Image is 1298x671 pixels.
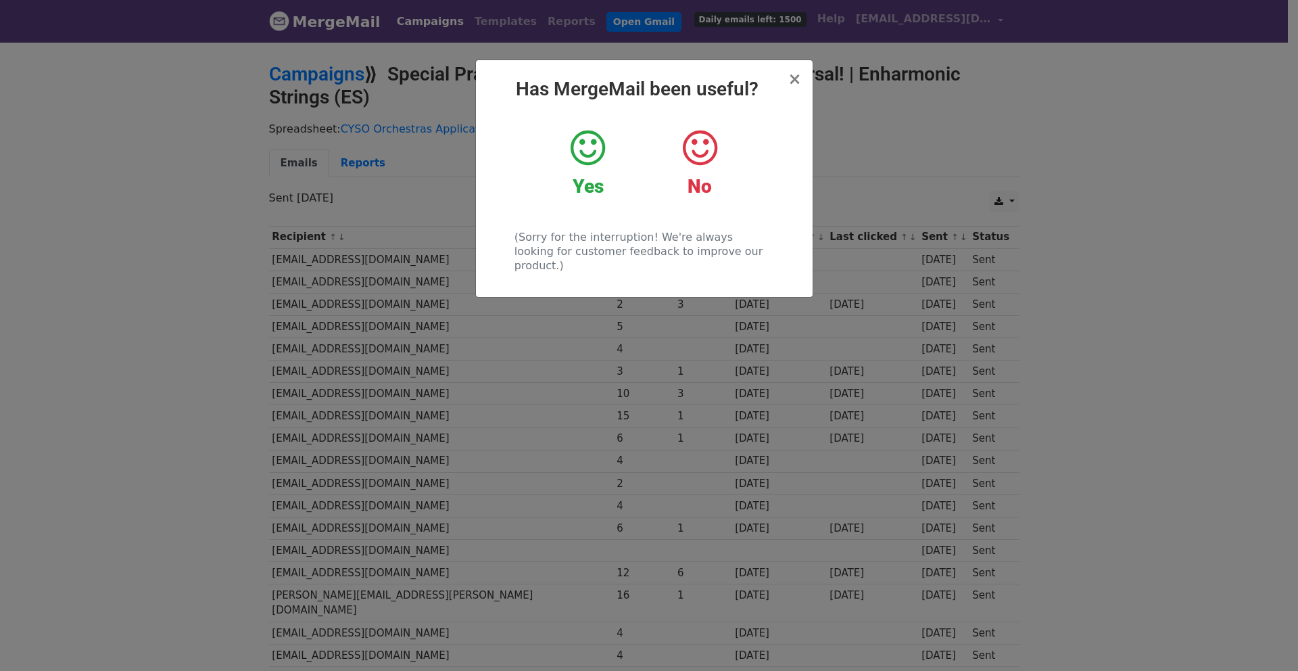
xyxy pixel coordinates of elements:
button: Close [788,71,801,87]
a: Yes [542,128,633,198]
strong: No [688,175,712,198]
h2: Has MergeMail been useful? [487,78,802,101]
span: × [788,70,801,89]
p: (Sorry for the interruption! We're always looking for customer feedback to improve our product.) [514,230,773,273]
a: No [654,128,745,198]
strong: Yes [573,175,604,198]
